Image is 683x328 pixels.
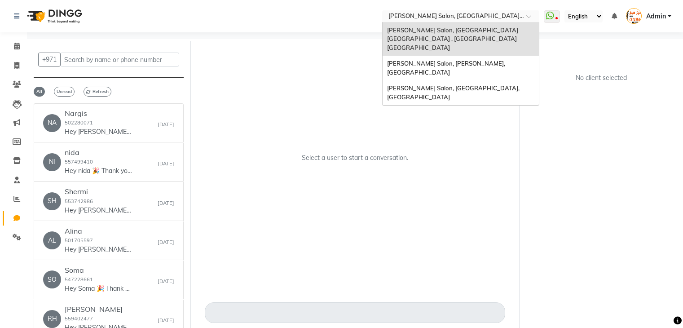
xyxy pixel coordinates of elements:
[65,284,132,293] p: Hey Soma 🎉 Thank you for choosing [PERSON_NAME] Salon, Alwahda! Here’s your invoice: 💰 Amount: 15...
[158,317,174,324] small: [DATE]
[60,53,179,66] input: Search by name or phone number
[43,192,61,210] div: SH
[34,87,45,97] span: All
[65,166,132,176] p: Hey nida 🎉 Thank you for choosing [PERSON_NAME] Salon, Alwahda! Here’s your invoice: 💰 Amount: 14...
[38,53,61,66] button: +971
[65,237,93,244] small: 501705597
[548,73,655,83] div: No client selected
[84,87,111,97] span: Refresh
[54,87,75,97] span: Unread
[158,160,174,168] small: [DATE]
[65,276,93,283] small: 547228661
[43,231,61,249] div: AL
[626,8,642,24] img: Admin
[158,239,174,246] small: [DATE]
[65,120,93,126] small: 502280071
[387,84,521,101] span: [PERSON_NAME] Salon, [GEOGRAPHIC_DATA], [GEOGRAPHIC_DATA]
[158,199,174,207] small: [DATE]
[65,148,132,157] h6: nida
[158,278,174,285] small: [DATE]
[43,153,61,171] div: NI
[65,305,132,314] h6: [PERSON_NAME]
[23,4,84,29] img: logo
[387,27,520,51] span: [PERSON_NAME] Salon, [GEOGRAPHIC_DATA] [GEOGRAPHIC_DATA] , [GEOGRAPHIC_DATA] [GEOGRAPHIC_DATA]
[646,12,666,21] span: Admin
[65,159,93,165] small: 557499410
[43,270,61,288] div: SO
[65,187,132,196] h6: Shermi
[65,127,132,137] p: Hey [PERSON_NAME] 🎉 Thank you for choosing [PERSON_NAME] Salon, Alwahda! Here’s your invoice: 💰 A...
[65,227,132,235] h6: Alina
[158,121,174,129] small: [DATE]
[65,206,132,215] p: Hey [PERSON_NAME] 🎉 Thank you for choosing [PERSON_NAME] Salon, Alwahda! Here’s your invoice: 💰 A...
[65,315,93,322] small: 559402477
[302,153,408,163] p: Select a user to start a conversation.
[43,114,61,132] div: NA
[65,245,132,254] p: Hey [PERSON_NAME] 🎉 Thank you for choosing [PERSON_NAME] Salon, Alwahda! Here’s your invoice: 💰 A...
[43,310,61,328] div: RH
[65,266,132,275] h6: Soma
[65,198,93,204] small: 553742986
[382,22,539,106] ng-dropdown-panel: Options list
[65,109,132,118] h6: Nargis
[387,60,507,76] span: [PERSON_NAME] Salon, [PERSON_NAME], [GEOGRAPHIC_DATA]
